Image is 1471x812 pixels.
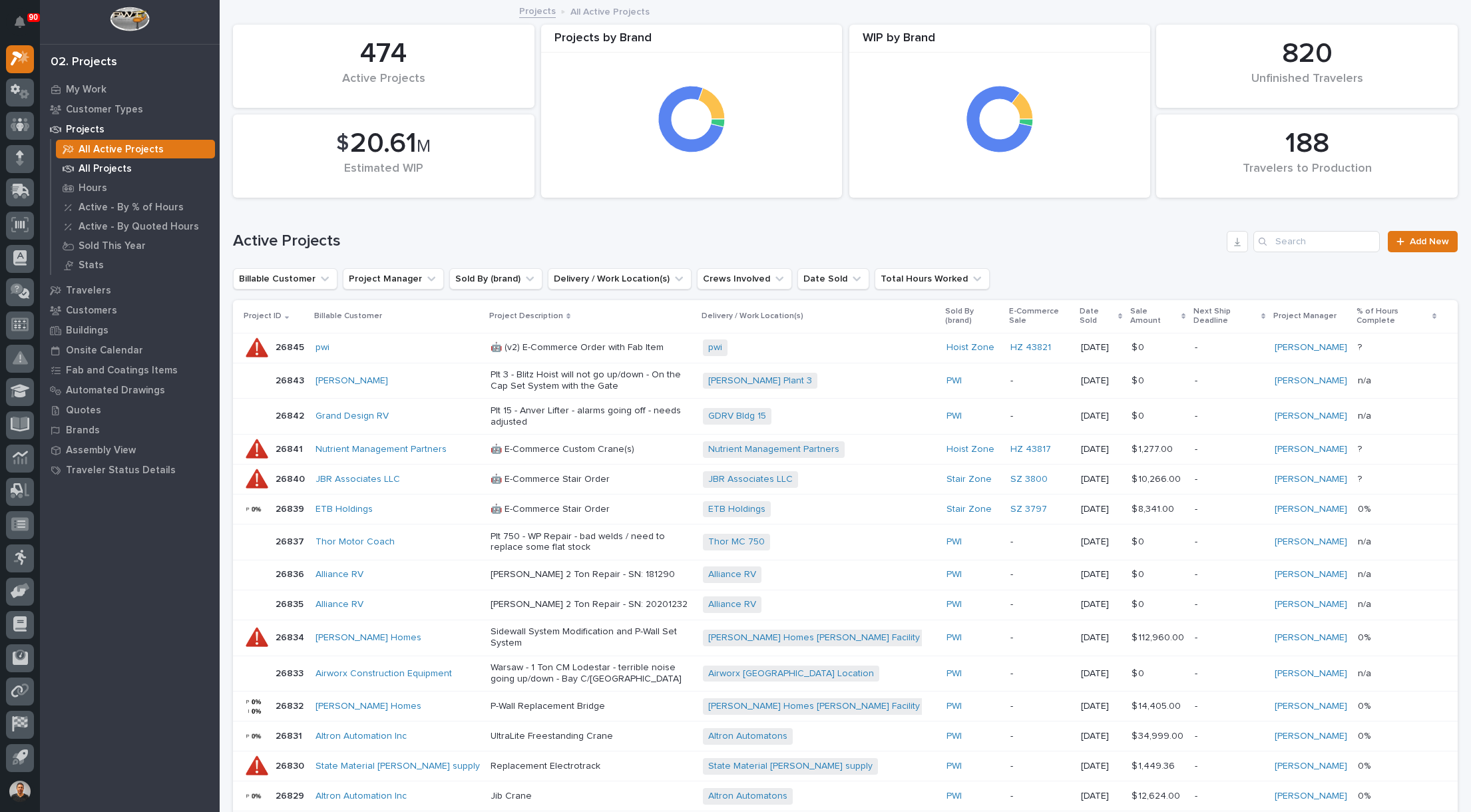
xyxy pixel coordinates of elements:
[708,375,812,387] a: [PERSON_NAME] Plant 3
[1081,599,1121,610] p: [DATE]
[40,380,220,400] a: Automated Drawings
[1132,408,1147,422] p: $ 0
[491,504,692,515] p: 🤖 E-Commerce Stair Order
[491,662,692,685] p: Warsaw - 1 Ton CM Lodestar - terrible noise going up/down - Bay C/[GEOGRAPHIC_DATA]
[708,444,839,455] a: Nutrient Management Partners
[1179,72,1435,100] div: Unfinished Travelers
[946,474,992,485] a: Stair Zone
[276,339,307,353] p: 26845
[1081,504,1121,515] p: [DATE]
[66,445,136,457] p: Assembly View
[548,268,692,290] button: Delivery / Work Location(s)
[314,309,382,323] p: Billable Customer
[66,84,106,96] p: My Work
[1358,339,1365,353] p: ?
[1081,701,1121,712] p: [DATE]
[708,474,793,485] a: JBR Associates LLC
[708,701,920,712] a: [PERSON_NAME] Homes [PERSON_NAME] Facility
[315,444,447,455] a: Nutrient Management Partners
[315,632,421,644] a: [PERSON_NAME] Homes
[66,285,111,297] p: Travelers
[66,305,117,317] p: Customers
[1195,444,1264,455] p: -
[519,3,556,18] a: Projects
[491,474,692,485] p: 🤖 E-Commerce Stair Order
[276,758,307,772] p: 26830
[1010,632,1071,644] p: -
[51,55,117,70] div: 02. Projects
[1132,596,1147,610] p: $ 0
[6,8,34,36] button: Notifications
[1010,474,1048,485] a: SZ 3800
[315,599,363,610] a: Alliance RV
[1358,596,1374,610] p: n/a
[315,791,407,802] a: Altron Automation Inc
[1081,444,1121,455] p: [DATE]
[449,268,542,290] button: Sold By (brand)
[946,375,962,387] a: PWI
[343,268,444,290] button: Project Manager
[1410,237,1449,246] span: Add New
[1193,304,1258,329] p: Next Ship Deadline
[702,309,803,323] p: Delivery / Work Location(s)
[233,435,1458,465] tr: 2684126841 Nutrient Management Partners 🤖 E-Commerce Custom Crane(s)Nutrient Management Partners ...
[1179,162,1435,190] div: Travelers to Production
[708,342,722,353] a: pwi
[1358,471,1365,485] p: ?
[40,400,220,420] a: Quotes
[491,731,692,742] p: UltraLite Freestanding Crane
[1253,231,1380,252] input: Search
[1081,731,1121,742] p: [DATE]
[491,342,692,353] p: 🤖 (v2) E-Commerce Order with Fab Item
[1358,758,1373,772] p: 0%
[1275,342,1347,353] a: [PERSON_NAME]
[276,534,307,548] p: 26837
[40,320,220,340] a: Buildings
[276,698,306,712] p: 26832
[40,119,220,139] a: Projects
[1081,342,1121,353] p: [DATE]
[276,441,306,455] p: 26841
[233,268,337,290] button: Billable Customer
[1010,701,1071,712] p: -
[849,31,1151,53] div: WIP by Brand
[1195,668,1264,680] p: -
[1130,304,1178,329] p: Sale Amount
[1195,504,1264,515] p: -
[350,130,417,158] span: 20.61
[1081,569,1121,580] p: [DATE]
[1132,666,1147,680] p: $ 0
[256,37,512,71] div: 474
[256,72,512,100] div: Active Projects
[1195,761,1264,772] p: -
[315,411,389,422] a: Grand Design RV
[1358,373,1374,387] p: n/a
[1358,666,1374,680] p: n/a
[1132,441,1175,455] p: $ 1,277.00
[708,569,756,580] a: Alliance RV
[1275,504,1347,515] a: [PERSON_NAME]
[1195,731,1264,742] p: -
[1195,536,1264,548] p: -
[233,399,1458,435] tr: 2684226842 Grand Design RV Plt 15 - Anver Lifter - alarms going off - needs adjustedGDRV Bldg 15 ...
[708,536,765,548] a: Thor MC 750
[1132,698,1183,712] p: $ 14,405.00
[946,761,962,772] a: PWI
[1275,632,1347,644] a: [PERSON_NAME]
[946,569,962,580] a: PWI
[40,440,220,460] a: Assembly View
[1010,761,1071,772] p: -
[40,460,220,480] a: Traveler Status Details
[276,566,307,580] p: 26836
[1179,37,1435,71] div: 820
[1275,731,1347,742] a: [PERSON_NAME]
[315,668,452,680] a: Airworx Construction Equipment
[233,781,1458,811] tr: 2682926829 Altron Automation Inc Jib CraneAltron Automatons PWI -[DATE]$ 12,624.00$ 12,624.00 -[P...
[946,701,962,712] a: PWI
[491,531,692,554] p: Plt 750 - WP Repair - bad welds / need to replace some flat stock
[276,728,305,742] p: 26831
[1358,728,1373,742] p: 0%
[1195,701,1264,712] p: -
[1195,375,1264,387] p: -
